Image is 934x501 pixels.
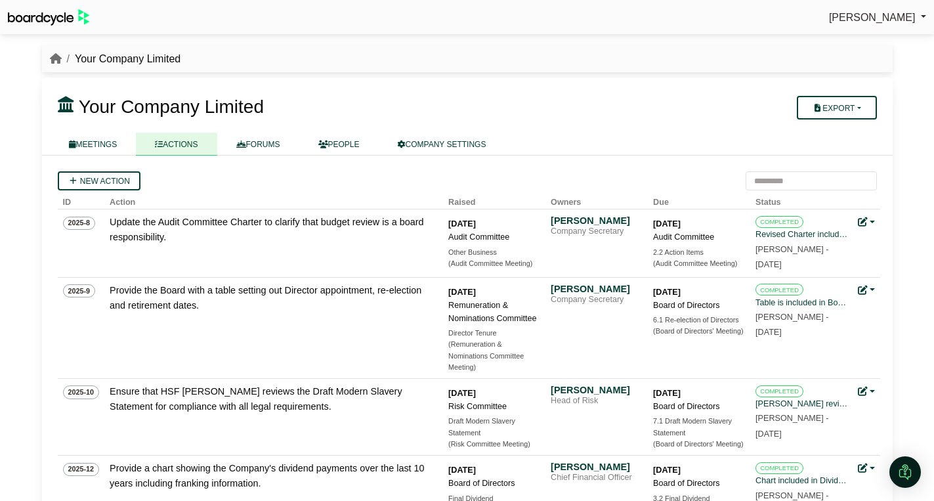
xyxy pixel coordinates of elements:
div: Director Tenure [448,328,540,339]
div: [DATE] [448,464,540,477]
a: Other Business (Audit Committee Meeting) [448,247,540,270]
nav: breadcrumb [50,51,181,68]
div: 7.1 Draft Modern Slavery Statement [653,416,745,439]
div: [PERSON_NAME] [551,461,643,473]
span: 2025-10 [63,385,100,399]
a: [PERSON_NAME] Company Secretary [551,215,643,237]
div: Chief Financial Officer [551,473,643,483]
div: Head of Risk [551,396,643,406]
div: [PERSON_NAME] review has been completed and all comments have been actioned. [755,397,847,410]
th: Due [648,190,750,209]
span: [PERSON_NAME] [829,12,916,23]
div: [PERSON_NAME] [551,215,643,227]
span: [DATE] [755,260,782,269]
th: Raised [443,190,545,209]
li: Your Company Limited [62,51,181,68]
span: COMPLETED [755,462,803,474]
span: COMPLETED [755,284,803,295]
span: Your Company Limited [79,97,264,117]
div: [DATE] [653,286,745,299]
div: Audit Committee [448,230,540,244]
div: (Remuneration & Nominations Committee Meeting) [448,339,540,373]
th: Action [104,190,443,209]
a: New action [58,171,140,190]
span: [DATE] [755,429,782,439]
div: Board of Directors [448,477,540,490]
a: PEOPLE [299,133,379,156]
div: (Audit Committee Meeting) [653,258,745,269]
div: (Audit Committee Meeting) [448,258,540,269]
div: Company Secretary [551,227,643,237]
a: Director Tenure (Remuneration & Nominations Committee Meeting) [448,328,540,373]
span: 2025-12 [63,463,100,476]
div: Risk Committee [448,400,540,413]
div: Company Secretary [551,295,643,305]
th: Status [750,190,853,209]
a: Draft Modern Slavery Statement (Risk Committee Meeting) [448,416,540,450]
a: COMPLETED Table is included in Board papers. [PERSON_NAME] -[DATE] [755,283,847,337]
div: Table is included in Board papers. [755,296,847,309]
th: ID [58,190,105,209]
a: COMPLETED Revised Charter included in Committee Papers. [PERSON_NAME] -[DATE] [755,215,847,269]
div: Chart included in Dividend paper. [755,474,847,487]
div: Ensure that HSF [PERSON_NAME] reviews the Draft Modern Slavery Statement for compliance with all ... [110,384,438,414]
div: 6.1 Re-election of Directors [653,315,745,326]
div: Other Business [448,247,540,258]
div: Revised Charter included in Committee Papers. [755,228,847,241]
div: [PERSON_NAME] [551,384,643,396]
div: [DATE] [653,464,745,477]
div: [DATE] [448,217,540,230]
a: FORUMS [217,133,299,156]
span: 2025-8 [63,217,96,230]
div: Remuneration & Nominations Committee [448,299,540,325]
div: [DATE] [448,286,540,299]
button: Export [797,96,876,120]
span: 2025-9 [63,284,96,297]
img: BoardcycleBlackGreen-aaafeed430059cb809a45853b8cf6d952af9d84e6e89e1f1685b34bfd5cb7d64.svg [8,9,89,26]
div: Audit Committee [653,230,745,244]
div: Board of Directors [653,400,745,413]
div: Board of Directors [653,299,745,312]
div: Draft Modern Slavery Statement [448,416,540,439]
th: Owners [545,190,648,209]
a: [PERSON_NAME] [829,9,926,26]
a: ACTIONS [136,133,217,156]
div: Provide a chart showing the Company's dividend payments over the last 10 years including franking... [110,461,438,491]
a: [PERSON_NAME] Head of Risk [551,384,643,406]
small: [PERSON_NAME] - [755,414,828,438]
div: (Risk Committee Meeting) [448,439,540,450]
a: 7.1 Draft Modern Slavery Statement (Board of Directors' Meeting) [653,416,745,450]
a: 2.2 Action Items (Audit Committee Meeting) [653,247,745,270]
span: COMPLETED [755,216,803,228]
small: [PERSON_NAME] - [755,245,828,269]
div: Provide the Board with a table setting out Director appointment, re-election and retirement dates. [110,283,438,313]
a: COMPANY SETTINGS [379,133,505,156]
a: MEETINGS [50,133,137,156]
div: 2.2 Action Items [653,247,745,258]
div: Update the Audit Committee Charter to clarify that budget review is a board responsibility. [110,215,438,245]
a: 6.1 Re-election of Directors (Board of Directors' Meeting) [653,315,745,338]
div: [DATE] [653,387,745,400]
a: [PERSON_NAME] Company Secretary [551,283,643,305]
div: Board of Directors [653,477,745,490]
div: [PERSON_NAME] [551,283,643,295]
small: [PERSON_NAME] - [755,313,828,337]
div: [DATE] [653,217,745,230]
span: COMPLETED [755,385,803,397]
a: [PERSON_NAME] Chief Financial Officer [551,461,643,483]
span: [DATE] [755,328,782,337]
div: (Board of Directors' Meeting) [653,439,745,450]
a: COMPLETED [PERSON_NAME] review has been completed and all comments have been actioned. [PERSON_NA... [755,384,847,438]
div: Open Intercom Messenger [889,456,921,488]
div: [DATE] [448,387,540,400]
div: (Board of Directors' Meeting) [653,326,745,337]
